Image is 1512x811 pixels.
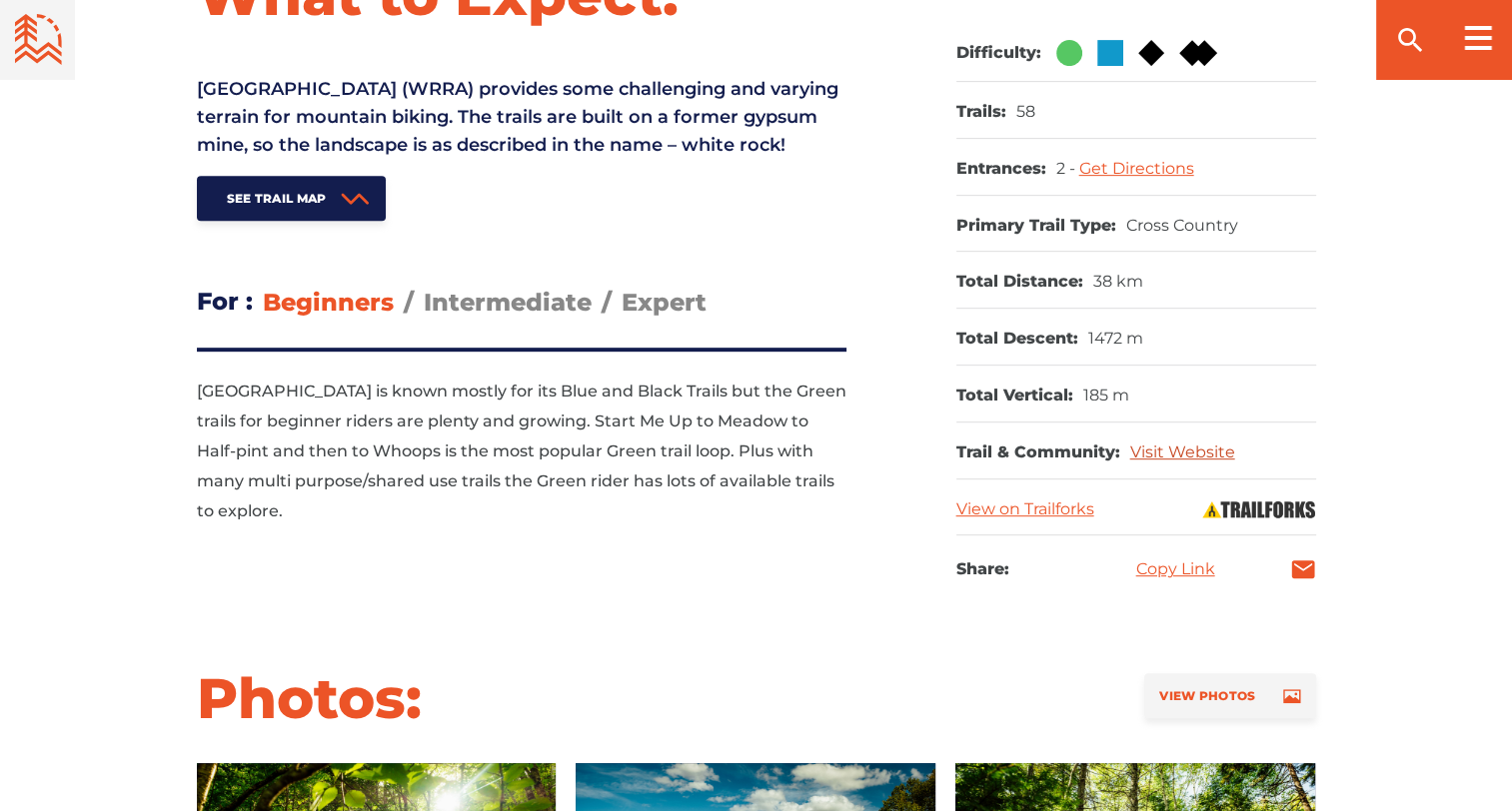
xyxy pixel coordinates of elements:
[956,499,1094,518] a: View on Trailforks
[956,43,1041,64] dt: Difficulty:
[1079,159,1194,178] a: Get Directions
[263,288,394,317] span: Beginners
[1083,386,1129,406] dd: 185 m
[956,102,1006,123] dt: Trails:
[1130,442,1235,461] a: Visit Website
[956,555,1009,583] h3: Share:
[197,176,387,221] a: See Trail Map
[956,159,1046,180] dt: Entrances:
[197,663,422,733] h2: Photos:
[227,191,327,206] span: See Trail Map
[1126,216,1238,237] dd: Cross Country
[1056,159,1079,178] span: 2
[1144,673,1315,718] a: View Photos
[1016,102,1035,123] dd: 58
[1201,499,1316,519] img: Trailforks
[1290,556,1316,582] a: mail
[1088,329,1143,350] dd: 1472 m
[197,377,846,526] p: [GEOGRAPHIC_DATA] is known mostly for its Blue and Black Trails but the Green trails for beginner...
[1136,561,1215,577] a: Copy Link
[424,288,592,317] span: Intermediate
[1179,40,1217,66] img: Double Black DIamond
[1093,272,1143,293] dd: 38 km
[1097,40,1123,66] img: Blue Square
[956,386,1073,406] dt: Total Vertical:
[1138,40,1164,66] img: Black Diamond
[622,288,707,317] span: Expert
[956,329,1078,350] dt: Total Descent:
[197,281,253,323] h3: For
[956,272,1083,293] dt: Total Distance:
[197,75,846,159] p: [GEOGRAPHIC_DATA] (WRRA) provides some challenging and varying terrain for mountain biking. The t...
[956,216,1116,237] dt: Primary Trail Type:
[1056,40,1082,66] img: Green Circle
[1159,688,1255,703] span: View Photos
[956,442,1120,463] dt: Trail & Community:
[1394,24,1426,56] ion-icon: search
